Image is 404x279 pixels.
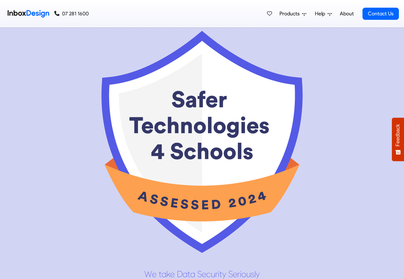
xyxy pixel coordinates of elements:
span: Products [279,10,302,18]
a: Help [312,7,334,20]
a: 07 281 1600 [54,10,89,18]
img: 2025_04_17_st4s_badge_2024_colour.png [101,31,303,253]
span: Help [315,10,328,18]
span: Feedback [395,124,401,146]
a: About [338,7,355,20]
a: Contact Us [362,8,399,20]
a: Products [277,7,309,20]
button: Feedback - Show survey [392,118,404,161]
